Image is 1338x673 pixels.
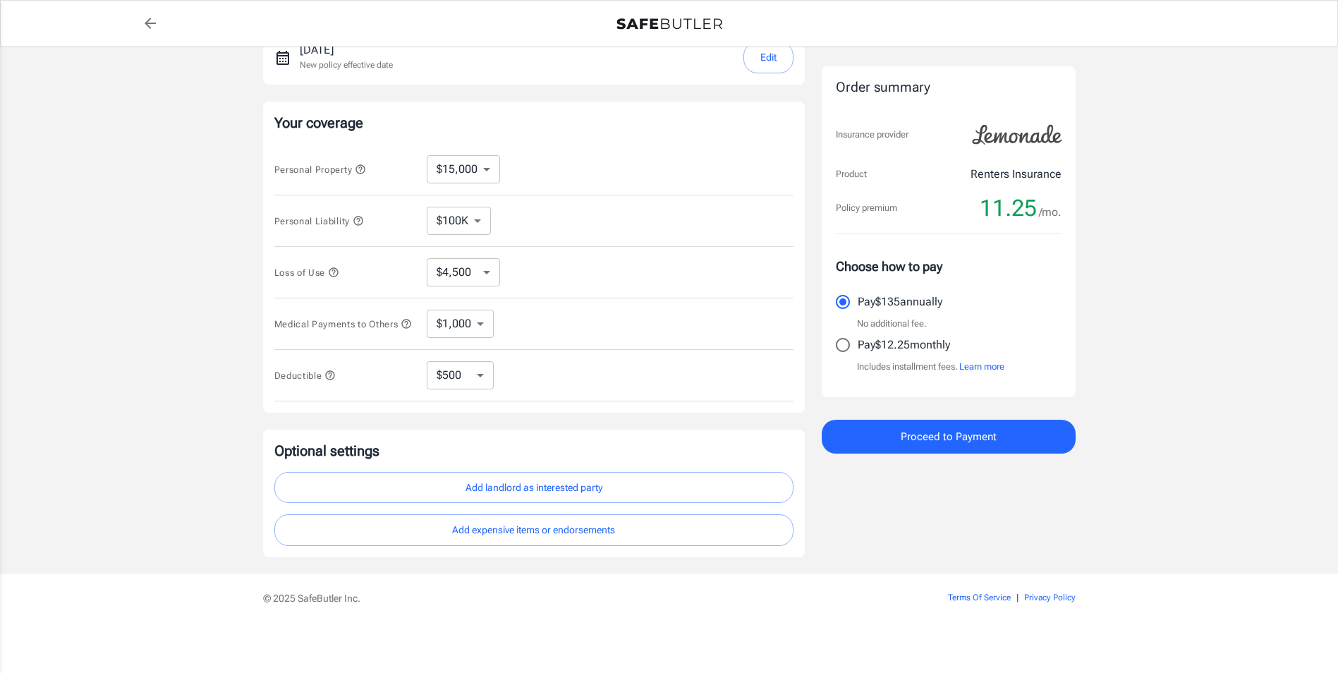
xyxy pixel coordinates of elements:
p: Policy premium [836,201,897,215]
button: Add landlord as interested party [274,472,793,504]
button: Learn more [959,360,1004,374]
p: Renters Insurance [971,166,1062,183]
button: Loss of Use [274,264,339,281]
button: Add expensive items or endorsements [274,514,793,546]
p: No additional fee. [857,317,927,331]
span: Loss of Use [274,267,339,278]
div: Order summary [836,78,1062,98]
button: Personal Property [274,161,366,178]
a: Terms Of Service [948,593,1011,602]
span: | [1016,593,1018,602]
span: Proceed to Payment [901,428,997,446]
p: New policy effective date [300,59,393,71]
p: Your coverage [274,113,793,133]
span: Personal Property [274,164,366,175]
p: [DATE] [300,42,393,59]
span: Medical Payments to Others [274,319,413,329]
p: Pay $135 annually [858,293,942,310]
button: Deductible [274,367,336,384]
span: Personal Liability [274,216,364,226]
p: Optional settings [274,441,793,461]
button: Edit [743,42,793,73]
img: Back to quotes [616,18,722,30]
span: Deductible [274,370,336,381]
span: 11.25 [980,194,1037,222]
p: Product [836,167,867,181]
button: Personal Liability [274,212,364,229]
p: © 2025 SafeButler Inc. [263,591,868,605]
a: back to quotes [136,9,164,37]
a: Privacy Policy [1024,593,1076,602]
p: Pay $12.25 monthly [858,336,950,353]
img: Lemonade [964,115,1070,154]
svg: New policy start date [274,49,291,66]
button: Medical Payments to Others [274,315,413,332]
span: /mo. [1039,202,1062,222]
p: Choose how to pay [836,257,1062,276]
button: Proceed to Payment [822,420,1076,454]
p: Insurance provider [836,128,908,142]
p: Includes installment fees. [857,360,1004,374]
